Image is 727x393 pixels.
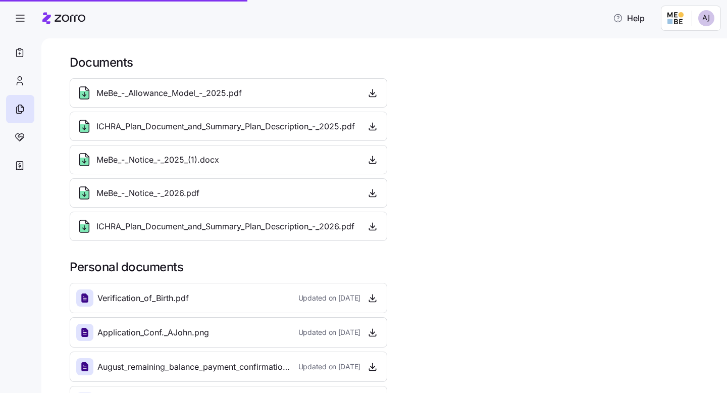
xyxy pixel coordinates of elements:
[298,293,360,303] span: Updated on [DATE]
[97,326,209,339] span: Application_Conf._AJohn.png
[667,12,684,24] img: Employer logo
[96,220,354,233] span: ICHRA_Plan_Document_and_Summary_Plan_Description_-_2026.pdf
[97,292,189,305] span: Verification_of_Birth.pdf
[298,327,360,337] span: Updated on [DATE]
[96,187,199,200] span: MeBe_-_Notice_-_2026.pdf
[698,10,714,26] img: 00691290524dababa7d79a45dd4326c9
[613,12,645,24] span: Help
[96,120,355,133] span: ICHRA_Plan_Document_and_Summary_Plan_Description_-_2025.pdf
[96,154,219,166] span: MeBe_-_Notice_-_2025_(1).docx
[96,87,242,100] span: MeBe_-_Allowance_Model_-_2025.pdf
[70,259,713,275] h1: Personal documents
[605,8,653,28] button: Help
[97,361,290,373] span: August_remaining_balance_payment_confirmation_-_Aleesha_Johnson.png
[298,362,360,372] span: Updated on [DATE]
[70,55,713,70] h1: Documents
